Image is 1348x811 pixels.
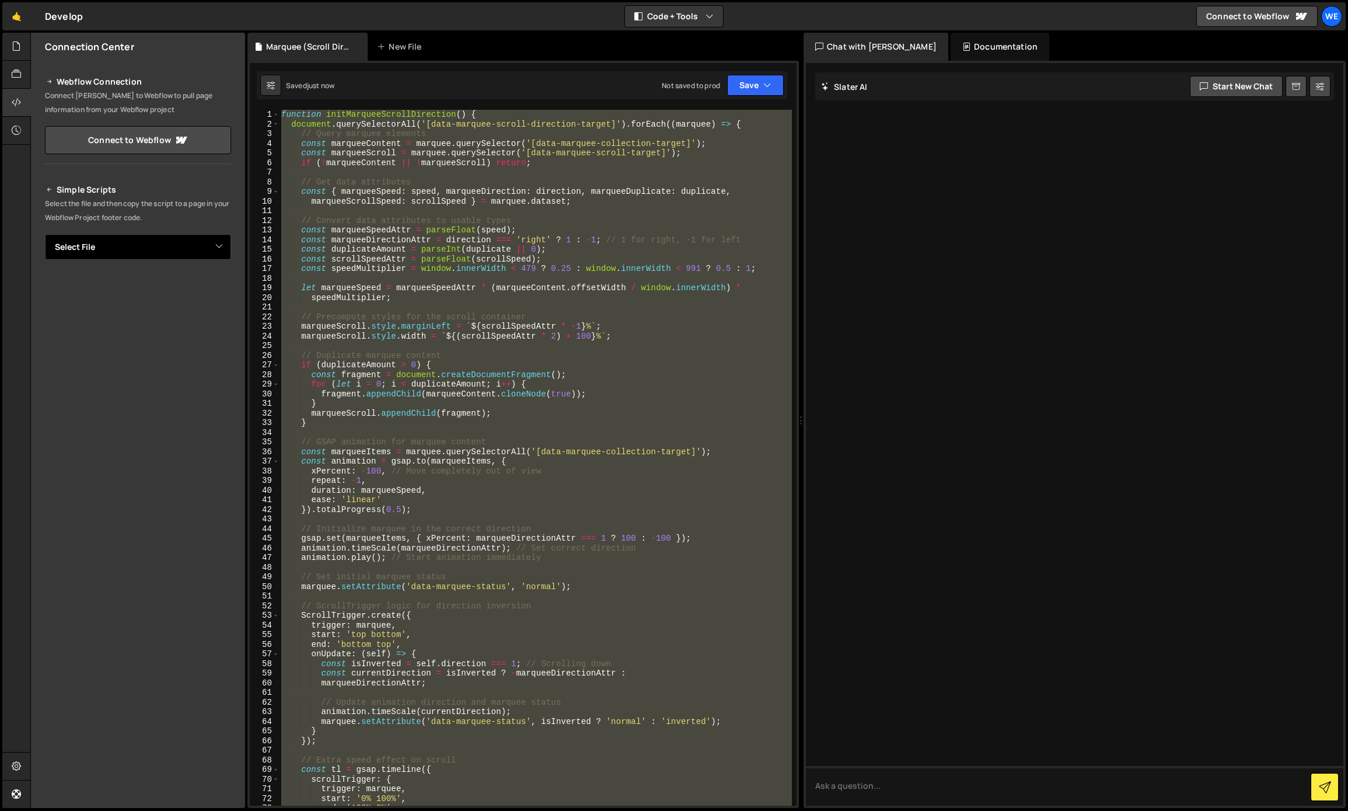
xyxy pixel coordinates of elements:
[377,41,426,53] div: New File
[625,6,723,27] button: Code + Tools
[45,126,231,154] a: Connect to Webflow
[250,582,280,592] div: 50
[821,81,868,92] h2: Slater AI
[250,640,280,650] div: 56
[250,428,280,438] div: 34
[250,784,280,794] div: 71
[250,649,280,659] div: 57
[250,255,280,264] div: 16
[250,283,280,293] div: 19
[804,33,948,61] div: Chat with [PERSON_NAME]
[250,341,280,351] div: 25
[250,476,280,486] div: 39
[250,332,280,342] div: 24
[45,9,83,23] div: Develop
[250,669,280,678] div: 59
[250,765,280,775] div: 69
[45,75,231,89] h2: Webflow Connection
[250,688,280,698] div: 61
[250,486,280,496] div: 40
[1321,6,1342,27] a: We
[45,89,231,117] p: Connect [PERSON_NAME] to Webflow to pull page information from your Webflow project
[250,197,280,207] div: 10
[250,264,280,274] div: 17
[250,505,280,515] div: 42
[250,726,280,736] div: 65
[250,611,280,621] div: 53
[727,75,784,96] button: Save
[250,524,280,534] div: 44
[250,110,280,120] div: 1
[250,302,280,312] div: 21
[250,370,280,380] div: 28
[250,717,280,727] div: 64
[250,495,280,505] div: 41
[250,659,280,669] div: 58
[250,794,280,804] div: 72
[250,312,280,322] div: 22
[250,756,280,765] div: 68
[286,81,334,91] div: Saved
[45,279,232,384] iframe: YouTube video player
[250,553,280,563] div: 47
[45,197,231,225] p: Select the file and then copy the script to a page in your Webflow Project footer code.
[250,467,280,476] div: 38
[250,120,280,130] div: 2
[250,139,280,149] div: 4
[250,399,280,409] div: 31
[307,81,334,91] div: just now
[1196,6,1318,27] a: Connect to Webflow
[250,447,280,457] div: 36
[250,707,280,717] div: 63
[250,678,280,688] div: 60
[951,33,1049,61] div: Documentation
[250,216,280,226] div: 12
[250,274,280,284] div: 18
[250,736,280,746] div: 66
[250,129,280,139] div: 3
[250,591,280,601] div: 51
[250,563,280,573] div: 48
[250,572,280,582] div: 49
[250,187,280,197] div: 9
[250,457,280,467] div: 37
[250,158,280,168] div: 6
[250,225,280,235] div: 13
[250,437,280,447] div: 35
[250,418,280,428] div: 33
[250,177,280,187] div: 8
[45,40,134,53] h2: Connection Center
[250,360,280,370] div: 27
[250,698,280,708] div: 62
[250,168,280,177] div: 7
[662,81,720,91] div: Not saved to prod
[250,746,280,756] div: 67
[250,245,280,255] div: 15
[45,183,231,197] h2: Simple Scripts
[250,148,280,158] div: 5
[250,534,280,544] div: 45
[250,409,280,419] div: 32
[250,514,280,524] div: 43
[250,389,280,399] div: 30
[2,2,31,30] a: 🤙
[266,41,354,53] div: Marquee (Scroll Direction).js
[45,392,232,497] iframe: YouTube video player
[250,630,280,640] div: 55
[250,293,280,303] div: 20
[250,206,280,216] div: 11
[250,601,280,611] div: 52
[250,621,280,631] div: 54
[250,775,280,785] div: 70
[1190,76,1283,97] button: Start new chat
[250,544,280,554] div: 46
[250,380,280,389] div: 29
[250,322,280,332] div: 23
[250,235,280,245] div: 14
[250,351,280,361] div: 26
